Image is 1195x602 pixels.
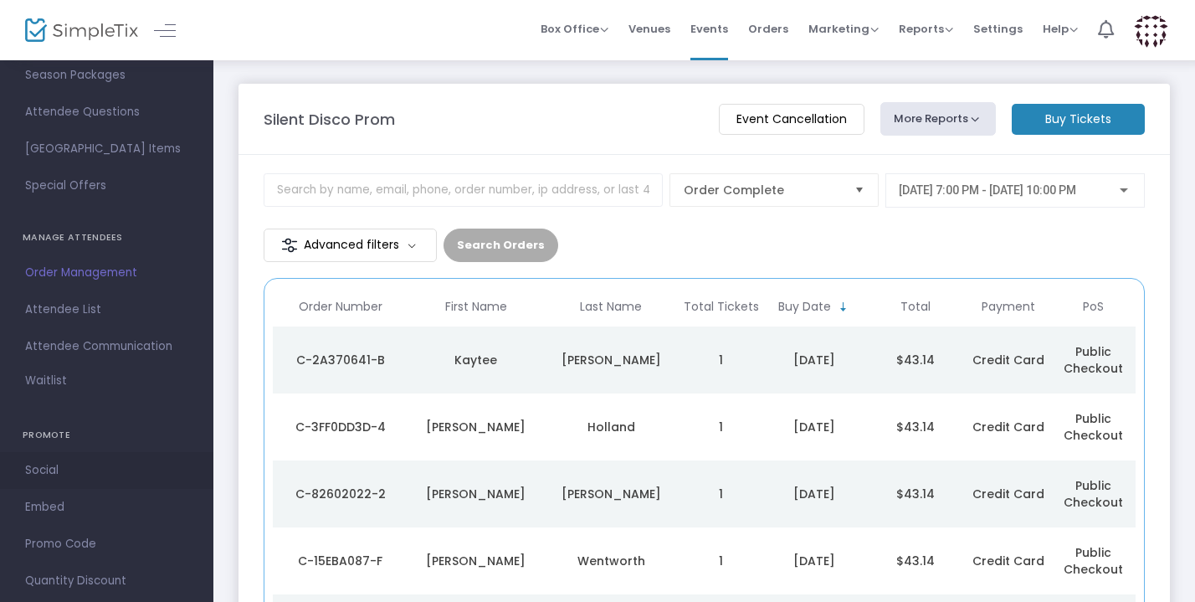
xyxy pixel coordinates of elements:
span: Social [25,460,188,481]
div: Rachel [413,486,540,502]
m-button: Buy Tickets [1012,104,1145,135]
span: Total [900,300,931,314]
h4: MANAGE ATTENDEES [23,221,191,255]
td: 1 [679,327,763,394]
span: Venues [628,8,670,50]
span: Special Offers [25,175,188,197]
div: 9/23/2025 [767,486,860,502]
div: Miller [547,352,674,368]
td: $43.14 [865,394,967,461]
span: Sortable [837,301,850,314]
div: Holland [547,419,674,435]
span: Public Checkout [1064,544,1123,578]
div: Folden [547,486,674,502]
span: Attendee Questions [25,101,188,123]
span: Events [690,8,728,50]
td: $43.14 [865,527,967,594]
span: Public Checkout [1064,410,1123,444]
m-panel-title: Silent Disco Prom [264,108,395,131]
span: Attendee Communication [25,336,188,358]
div: 9/23/2025 [767,352,860,368]
span: Promo Code [25,533,188,555]
td: $43.14 [865,461,967,527]
m-button: Event Cancellation [719,104,864,135]
td: 1 [679,394,763,461]
div: C-15EBA087-F [277,553,404,569]
span: Credit Card [972,419,1044,435]
span: Settings [973,8,1023,50]
span: Box Office [541,21,608,37]
span: Order Management [25,262,188,284]
span: Quantity Discount [25,570,188,592]
div: Diane [413,553,540,569]
span: Marketing [808,21,879,37]
span: Orders [748,8,788,50]
span: [GEOGRAPHIC_DATA] Items [25,138,188,160]
img: filter [281,237,298,254]
h4: PROMOTE [23,419,191,452]
m-button: Advanced filters [264,229,437,262]
span: Waitlist [25,373,67,389]
div: Wentworth [547,553,674,569]
span: Order Number [299,300,382,314]
span: PoS [1083,300,1104,314]
span: Credit Card [972,486,1044,502]
span: [DATE] 7:00 PM - [DATE] 10:00 PM [899,183,1076,197]
span: Public Checkout [1064,477,1123,511]
div: C-3FF0DD3D-4 [277,419,404,435]
div: C-82602022-2 [277,486,404,502]
span: Season Packages [25,64,188,86]
span: Attendee List [25,299,188,321]
span: Buy Date [778,300,831,314]
span: First Name [445,300,507,314]
span: Credit Card [972,553,1044,569]
div: 9/23/2025 [767,553,860,569]
div: C-2A370641-B [277,352,404,368]
input: Search by name, email, phone, order number, ip address, or last 4 digits of card [264,173,663,207]
span: Credit Card [972,352,1044,368]
div: Corinne [413,419,540,435]
td: 1 [679,527,763,594]
span: Embed [25,497,188,518]
span: Order Complete [684,182,841,198]
div: 9/23/2025 [767,419,860,435]
td: $43.14 [865,327,967,394]
button: Select [848,174,871,206]
span: Reports [899,21,953,37]
td: 1 [679,461,763,527]
span: Payment [982,300,1035,314]
button: More Reports [880,102,996,136]
div: Kaytee [413,352,540,368]
span: Help [1043,21,1078,37]
th: Total Tickets [679,287,763,327]
span: Last Name [580,300,642,314]
span: Public Checkout [1064,343,1123,377]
